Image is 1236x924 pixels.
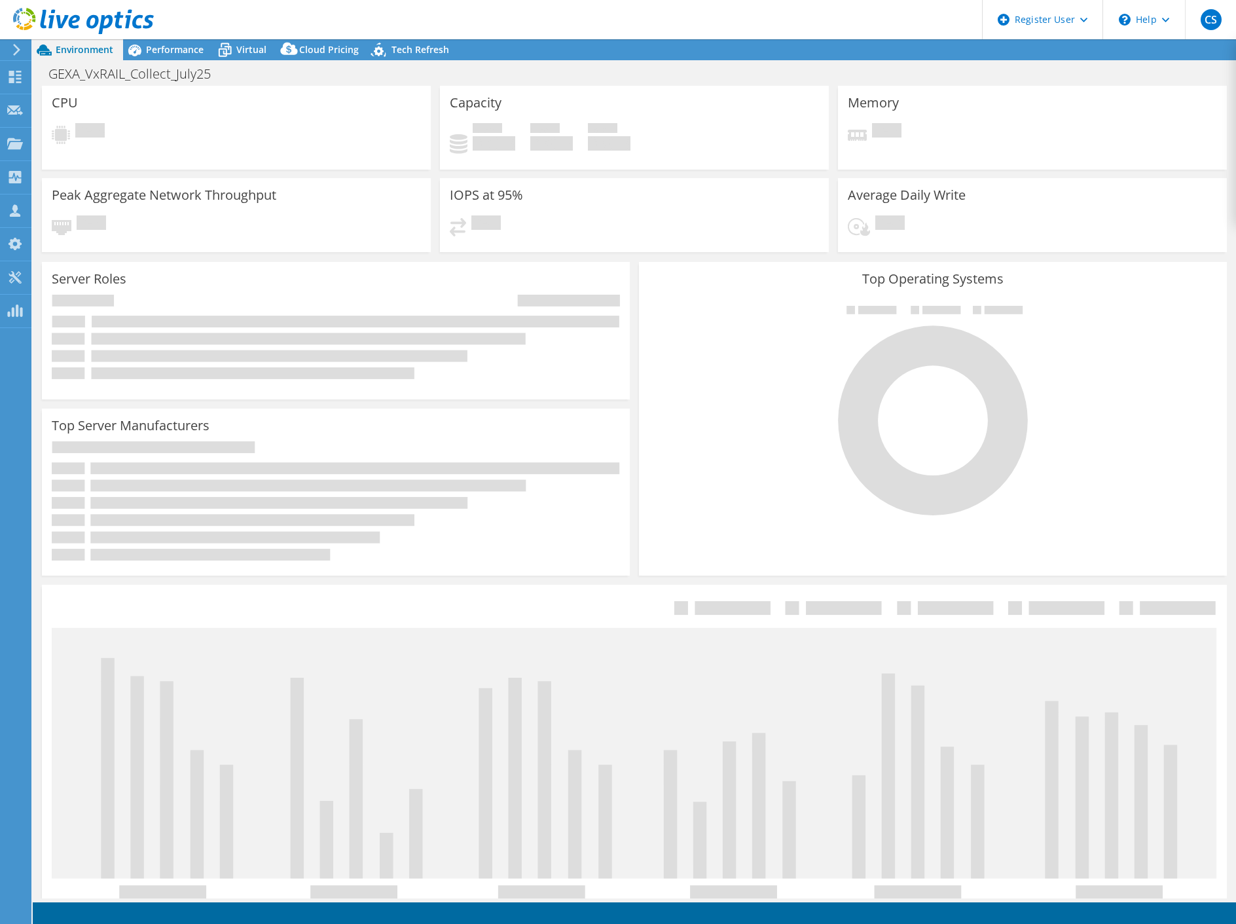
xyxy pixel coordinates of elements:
[1119,14,1131,26] svg: \n
[473,123,502,136] span: Used
[56,43,113,56] span: Environment
[872,123,901,141] span: Pending
[471,215,501,233] span: Pending
[146,43,204,56] span: Performance
[391,43,449,56] span: Tech Refresh
[848,188,966,202] h3: Average Daily Write
[649,272,1217,286] h3: Top Operating Systems
[450,188,523,202] h3: IOPS at 95%
[52,188,276,202] h3: Peak Aggregate Network Throughput
[875,215,905,233] span: Pending
[450,96,501,110] h3: Capacity
[52,418,209,433] h3: Top Server Manufacturers
[52,96,78,110] h3: CPU
[299,43,359,56] span: Cloud Pricing
[52,272,126,286] h3: Server Roles
[236,43,266,56] span: Virtual
[75,123,105,141] span: Pending
[588,123,617,136] span: Total
[77,215,106,233] span: Pending
[473,136,515,151] h4: 0 GiB
[530,136,573,151] h4: 0 GiB
[530,123,560,136] span: Free
[848,96,899,110] h3: Memory
[588,136,630,151] h4: 0 GiB
[43,67,231,81] h1: GEXA_VxRAIL_Collect_July25
[1201,9,1222,30] span: CS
